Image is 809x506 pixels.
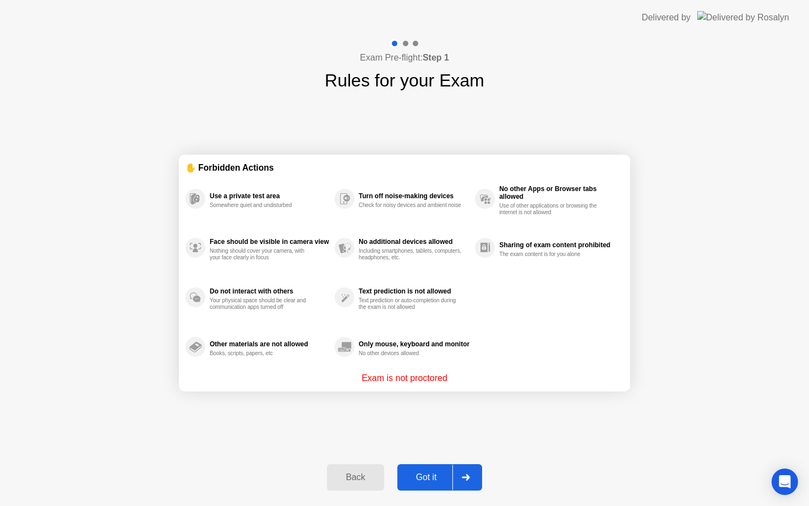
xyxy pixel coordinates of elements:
[210,248,314,261] div: Nothing should cover your camera, with your face clearly in focus
[642,11,691,24] div: Delivered by
[359,248,463,261] div: Including smartphones, tablets, computers, headphones, etc.
[210,350,314,357] div: Books, scripts, papers, etc
[499,203,603,216] div: Use of other applications or browsing the internet is not allowed
[499,185,618,200] div: No other Apps or Browser tabs allowed
[772,469,798,495] div: Open Intercom Messenger
[359,340,469,348] div: Only mouse, keyboard and monitor
[330,472,380,482] div: Back
[359,297,463,311] div: Text prediction or auto-completion during the exam is not allowed
[210,192,329,200] div: Use a private test area
[359,192,469,200] div: Turn off noise-making devices
[423,53,449,62] b: Step 1
[185,161,624,174] div: ✋ Forbidden Actions
[499,241,618,249] div: Sharing of exam content prohibited
[327,464,384,491] button: Back
[210,202,314,209] div: Somewhere quiet and undisturbed
[401,472,452,482] div: Got it
[210,287,329,295] div: Do not interact with others
[499,251,603,258] div: The exam content is for you alone
[362,372,447,385] p: Exam is not proctored
[359,287,469,295] div: Text prediction is not allowed
[360,51,449,64] h4: Exam Pre-flight:
[397,464,482,491] button: Got it
[359,238,469,246] div: No additional devices allowed
[210,340,329,348] div: Other materials are not allowed
[325,67,484,94] h1: Rules for your Exam
[210,297,314,311] div: Your physical space should be clear and communication apps turned off
[359,202,463,209] div: Check for noisy devices and ambient noise
[359,350,463,357] div: No other devices allowed
[697,11,789,24] img: Delivered by Rosalyn
[210,238,329,246] div: Face should be visible in camera view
